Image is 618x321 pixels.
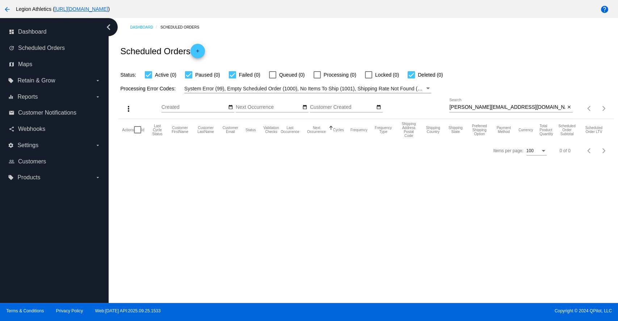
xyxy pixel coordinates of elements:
div: Items per page: [493,148,523,153]
span: Processing (0) [324,70,356,79]
mat-icon: arrow_back [3,5,12,14]
button: Change sorting for PreferredShippingOption [470,124,489,136]
a: [URL][DOMAIN_NAME] [55,6,108,12]
a: email Customer Notifications [9,107,101,119]
mat-icon: close [566,104,571,110]
i: email [9,110,14,116]
button: Previous page [582,144,597,158]
a: Scheduled Orders [160,22,206,33]
span: Scheduled Orders [18,45,65,51]
span: Legion Athletics ( ) [16,6,110,12]
input: Next Occurrence [236,104,301,110]
input: Customer Created [310,104,375,110]
span: Webhooks [18,126,45,132]
a: people_outline Customers [9,156,101,167]
mat-icon: date_range [228,104,233,110]
i: arrow_drop_down [95,142,101,148]
i: local_offer [8,175,14,180]
span: Copyright © 2024 QPilot, LLC [315,308,612,313]
span: Status: [120,72,136,78]
button: Next page [597,144,611,158]
span: Dashboard [18,29,46,35]
button: Change sorting for NextOccurrenceUtc [306,126,326,134]
button: Change sorting for ShippingPostcode [399,122,419,138]
i: map [9,61,14,67]
i: dashboard [9,29,14,35]
mat-icon: date_range [302,104,307,110]
mat-select: Items per page: [526,149,547,154]
mat-icon: help [600,5,609,14]
span: Paused (0) [195,70,220,79]
div: 0 of 0 [560,148,571,153]
button: Change sorting for Status [245,128,256,132]
button: Change sorting for ShippingState [447,126,463,134]
button: Clear [565,104,573,111]
input: Created [161,104,227,110]
span: Reports [17,94,38,100]
span: Active (0) [155,70,176,79]
mat-header-cell: Validation Checks [262,119,280,141]
span: Failed (0) [239,70,260,79]
mat-header-cell: Actions [122,119,134,141]
mat-icon: more_vert [124,104,133,113]
button: Change sorting for Frequency [350,128,367,132]
button: Change sorting for PaymentMethod.Type [496,126,512,134]
a: Web:[DATE] API:2025.09.25.1533 [95,308,161,313]
a: Terms & Conditions [6,308,44,313]
button: Change sorting for LastOccurrenceUtc [280,126,300,134]
a: Privacy Policy [56,308,83,313]
mat-icon: date_range [376,104,381,110]
button: Change sorting for CustomerLastName [196,126,215,134]
mat-icon: add [193,48,202,57]
span: Deleted (0) [418,70,443,79]
button: Previous page [582,101,597,116]
button: Next page [597,101,611,116]
i: arrow_drop_down [95,175,101,180]
button: Change sorting for LifetimeValue [584,126,604,134]
button: Change sorting for ShippingCountry [425,126,441,134]
a: dashboard Dashboard [9,26,101,38]
i: settings [8,142,14,148]
i: update [9,45,14,51]
button: Change sorting for LastProcessingCycleId [151,124,164,136]
span: Processing Error Codes: [120,86,176,91]
span: Settings [17,142,38,149]
i: people_outline [9,159,14,164]
button: Change sorting for CustomerEmail [222,126,239,134]
span: Customers [18,158,46,165]
mat-select: Filter by Processing Error Codes [184,84,431,93]
span: Maps [18,61,32,68]
i: arrow_drop_down [95,78,101,84]
a: share Webhooks [9,123,101,135]
span: Retain & Grow [17,77,55,84]
button: Change sorting for Id [141,128,144,132]
h2: Scheduled Orders [120,44,205,58]
i: share [9,126,14,132]
i: local_offer [8,78,14,84]
span: Queued (0) [279,70,305,79]
i: arrow_drop_down [95,94,101,100]
i: equalizer [8,94,14,100]
span: Customer Notifications [18,110,76,116]
span: Locked (0) [375,70,399,79]
i: chevron_left [103,21,114,33]
a: Dashboard [130,22,160,33]
span: 100 [526,148,534,153]
a: update Scheduled Orders [9,42,101,54]
button: Change sorting for CurrencyIso [518,128,533,132]
span: Products [17,174,40,181]
button: Change sorting for Cycles [333,128,344,132]
a: map Maps [9,59,101,70]
button: Change sorting for FrequencyType [374,126,392,134]
input: Search [449,104,565,110]
mat-header-cell: Total Product Quantity [539,119,556,141]
button: Change sorting for CustomerFirstName [171,126,190,134]
button: Change sorting for Subtotal [556,124,577,136]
